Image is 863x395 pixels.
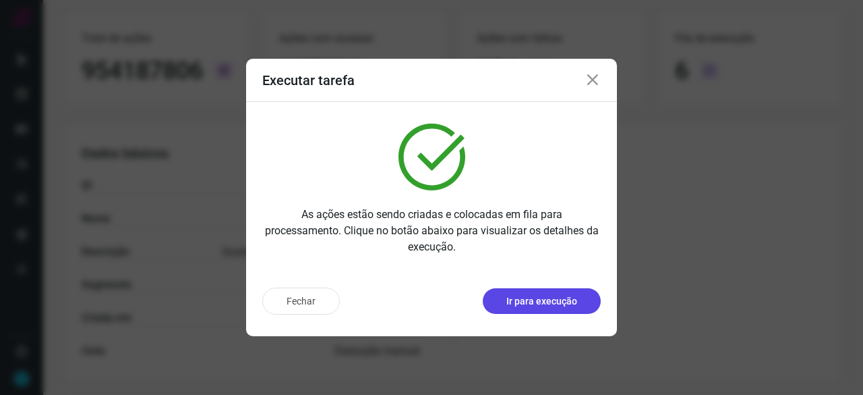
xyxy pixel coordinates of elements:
[262,72,355,88] h3: Executar tarefa
[398,124,465,190] img: verified.svg
[262,207,601,255] p: As ações estão sendo criadas e colocadas em fila para processamento. Clique no botão abaixo para ...
[483,288,601,314] button: Ir para execução
[262,288,340,315] button: Fechar
[506,294,577,309] p: Ir para execução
